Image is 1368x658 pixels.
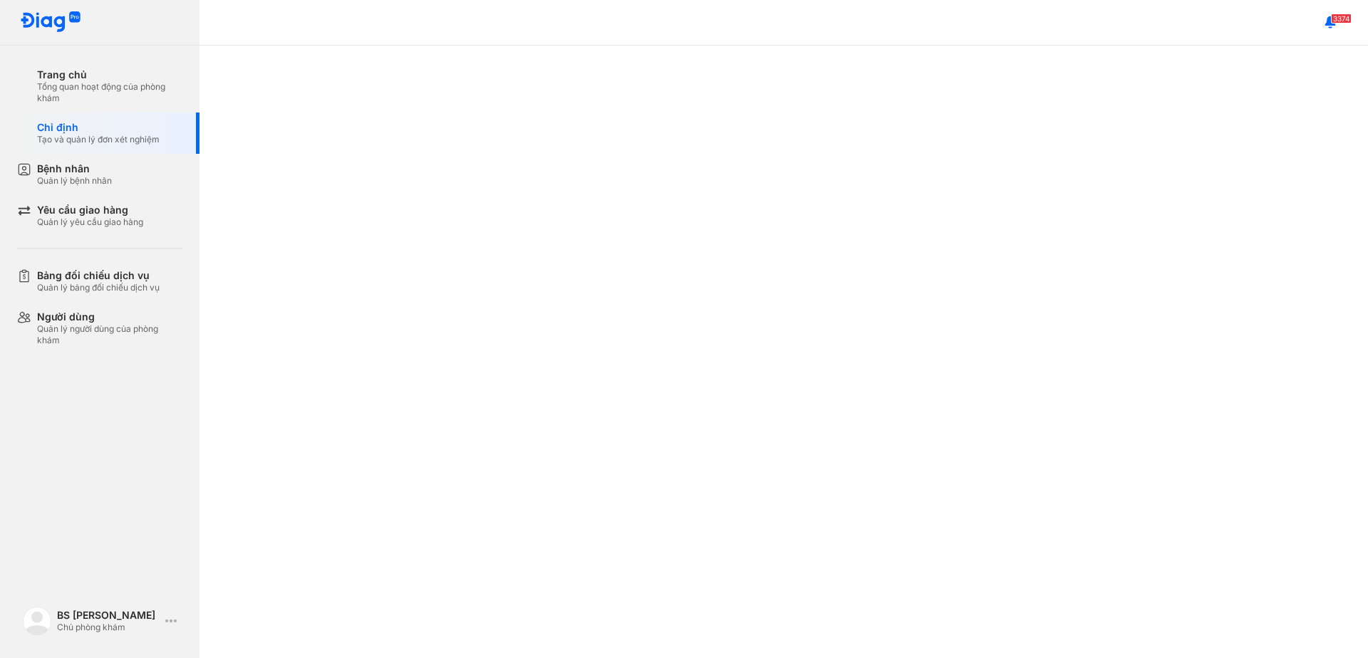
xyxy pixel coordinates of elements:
[1331,14,1352,23] span: 3374
[37,323,182,346] div: Quản lý người dùng của phòng khám
[37,121,160,134] div: Chỉ định
[20,11,81,33] img: logo
[37,175,112,187] div: Quản lý bệnh nhân
[37,269,160,282] div: Bảng đối chiếu dịch vụ
[37,162,112,175] div: Bệnh nhân
[37,282,160,293] div: Quản lý bảng đối chiếu dịch vụ
[23,607,51,635] img: logo
[37,310,182,323] div: Người dùng
[37,81,182,104] div: Tổng quan hoạt động của phòng khám
[57,609,160,622] div: BS [PERSON_NAME]
[37,68,182,81] div: Trang chủ
[37,134,160,145] div: Tạo và quản lý đơn xét nghiệm
[37,216,143,228] div: Quản lý yêu cầu giao hàng
[37,204,143,216] div: Yêu cầu giao hàng
[57,622,160,633] div: Chủ phòng khám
